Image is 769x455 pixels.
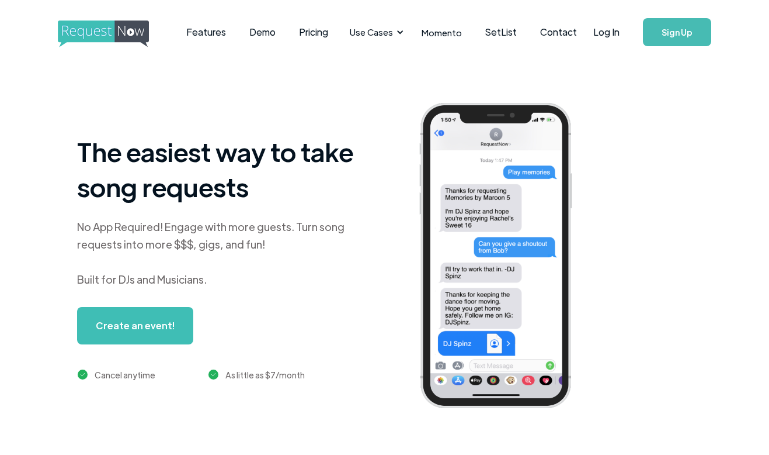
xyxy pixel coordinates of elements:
[643,18,711,46] a: Sign Up
[225,368,305,382] div: As little as $7/month
[77,307,193,344] a: Create an event!
[58,20,145,44] a: home
[78,370,88,380] img: green checkmark
[208,370,218,380] img: green checkmark
[95,368,155,382] div: Cancel anytime
[77,134,366,204] h1: The easiest way to take song requests
[474,14,528,50] a: SetList
[58,20,170,47] img: requestnow logo
[350,26,393,39] div: Use Cases
[406,95,603,420] img: iphone screenshot
[175,14,238,50] a: Features
[528,14,589,50] a: Contact
[410,15,474,50] a: Momento
[287,14,340,50] a: Pricing
[77,218,366,288] div: No App Required! Engage with more guests. Turn song requests into more $$$, gigs, and fun! Built ...
[582,12,631,53] a: Log In
[238,14,287,50] a: Demo
[343,14,407,50] div: Use Cases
